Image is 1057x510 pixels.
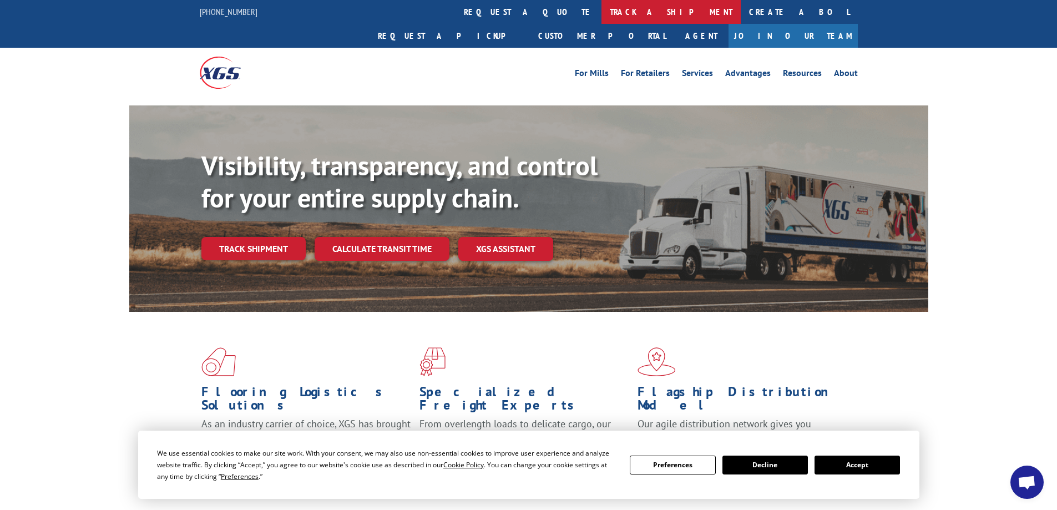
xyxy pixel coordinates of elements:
[575,69,609,81] a: For Mills
[200,6,257,17] a: [PHONE_NUMBER]
[530,24,674,48] a: Customer Portal
[682,69,713,81] a: Services
[630,456,715,474] button: Preferences
[621,69,670,81] a: For Retailers
[725,69,771,81] a: Advantages
[201,417,411,457] span: As an industry carrier of choice, XGS has brought innovation and dedication to flooring logistics...
[722,456,808,474] button: Decline
[201,347,236,376] img: xgs-icon-total-supply-chain-intelligence-red
[783,69,822,81] a: Resources
[834,69,858,81] a: About
[729,24,858,48] a: Join Our Team
[201,148,598,215] b: Visibility, transparency, and control for your entire supply chain.
[138,431,919,499] div: Cookie Consent Prompt
[419,347,446,376] img: xgs-icon-focused-on-flooring-red
[370,24,530,48] a: Request a pickup
[419,417,629,467] p: From overlength loads to delicate cargo, our experienced staff knows the best way to move your fr...
[201,237,306,260] a: Track shipment
[221,472,259,481] span: Preferences
[443,460,484,469] span: Cookie Policy
[674,24,729,48] a: Agent
[815,456,900,474] button: Accept
[157,447,616,482] div: We use essential cookies to make our site work. With your consent, we may also use non-essential ...
[315,237,449,261] a: Calculate transit time
[201,385,411,417] h1: Flooring Logistics Solutions
[419,385,629,417] h1: Specialized Freight Experts
[638,347,676,376] img: xgs-icon-flagship-distribution-model-red
[1010,466,1044,499] div: Open chat
[638,417,842,443] span: Our agile distribution network gives you nationwide inventory management on demand.
[638,385,847,417] h1: Flagship Distribution Model
[458,237,553,261] a: XGS ASSISTANT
